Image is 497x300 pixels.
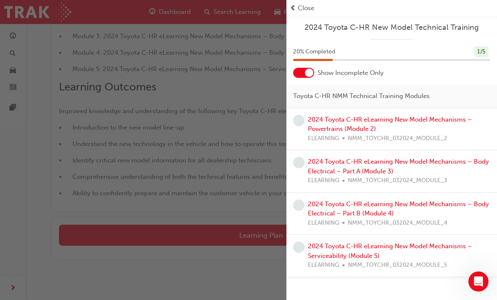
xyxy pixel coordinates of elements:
img: logo [17,16,59,29]
a: 2024 Toyota C-HR eLearning New Model Mechanisms – Serviceability (Module 5) [308,242,472,260]
button: Messages [84,223,168,256]
p: Hi [PERSON_NAME] [17,60,152,74]
div: Send us a message [17,106,141,115]
div: Close [145,13,160,29]
span: Messages [112,244,141,250]
div: Send us a messageWe'll be back online [DATE] [8,99,160,131]
iframe: Intercom live chat [468,271,489,292]
span: learningRecordVerb_NONE-icon [293,199,305,211]
span: ELEARNING [308,260,339,270]
span: learningRecordVerb_NONE-icon [293,242,305,253]
span: Toyota C-HR NMM Technical Training Modules [293,91,430,101]
span: NMM_TOYCHR_032024_MODULE_4 [348,218,447,228]
span: learningRecordVerb_NONE-icon [293,157,305,168]
span: Close [298,3,314,13]
a: 2024 Toyota C-HR eLearning New Model Mechanisms – Body Electrical – Part B (Module 4) [308,200,489,218]
span: 20 % Completed [293,47,335,57]
span: learningRecordVerb_NONE-icon [293,115,305,126]
a: 2024 Toyota C-HR eLearning New Model Mechanisms – Powertrains (Module 2) [308,116,472,133]
div: 1 / 5 [474,46,489,58]
span: NMM_TOYCHR_032024_MODULE_3 [348,176,447,186]
div: We'll be back online [DATE] [17,115,141,124]
span: ELEARNING [308,218,339,228]
span: Show Incomplete Only [318,68,384,78]
span: NMM_TOYCHR_032024_MODULE_2 [348,134,447,143]
p: How can we help? [17,74,152,88]
span: NMM_TOYCHR_032024_MODULE_5 [348,260,447,270]
button: prev-iconClose [290,3,494,13]
span: Home [32,244,51,250]
a: 2024 Toyota C-HR eLearning New Model Mechanisms – Body Electrical – Part A (Module 3) [308,158,489,175]
span: ELEARNING [308,134,339,143]
a: 2024 Toyota C-HR New Model Technical Training [293,23,490,32]
span: ELEARNING [308,176,339,186]
span: prev-icon [290,3,296,13]
div: Profile image for Trak [115,13,131,30]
